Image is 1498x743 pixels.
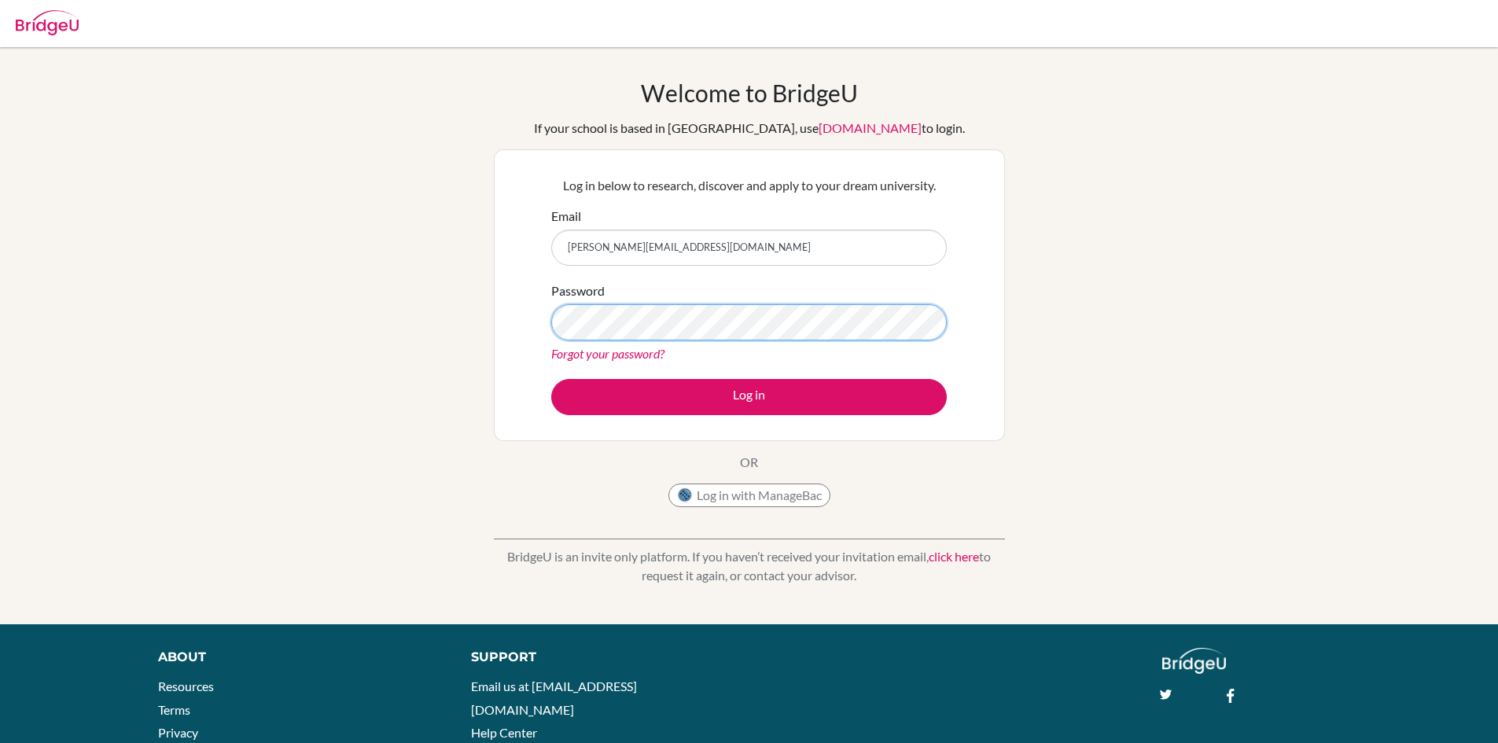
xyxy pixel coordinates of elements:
img: Bridge-U [16,10,79,35]
div: About [158,648,436,667]
div: If your school is based in [GEOGRAPHIC_DATA], use to login. [534,119,965,138]
img: logo_white@2x-f4f0deed5e89b7ecb1c2cc34c3e3d731f90f0f143d5ea2071677605dd97b5244.png [1162,648,1226,674]
a: Email us at [EMAIL_ADDRESS][DOMAIN_NAME] [471,679,637,717]
h1: Welcome to BridgeU [641,79,858,107]
a: Privacy [158,725,198,740]
a: [DOMAIN_NAME] [819,120,922,135]
label: Email [551,207,581,226]
a: Forgot your password? [551,346,664,361]
button: Log in [551,379,947,415]
p: Log in below to research, discover and apply to your dream university. [551,176,947,195]
label: Password [551,281,605,300]
a: click here [929,549,979,564]
p: BridgeU is an invite only platform. If you haven’t received your invitation email, to request it ... [494,547,1005,585]
a: Resources [158,679,214,693]
a: Help Center [471,725,537,740]
button: Log in with ManageBac [668,484,830,507]
p: OR [740,453,758,472]
a: Terms [158,702,190,717]
div: Support [471,648,731,667]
